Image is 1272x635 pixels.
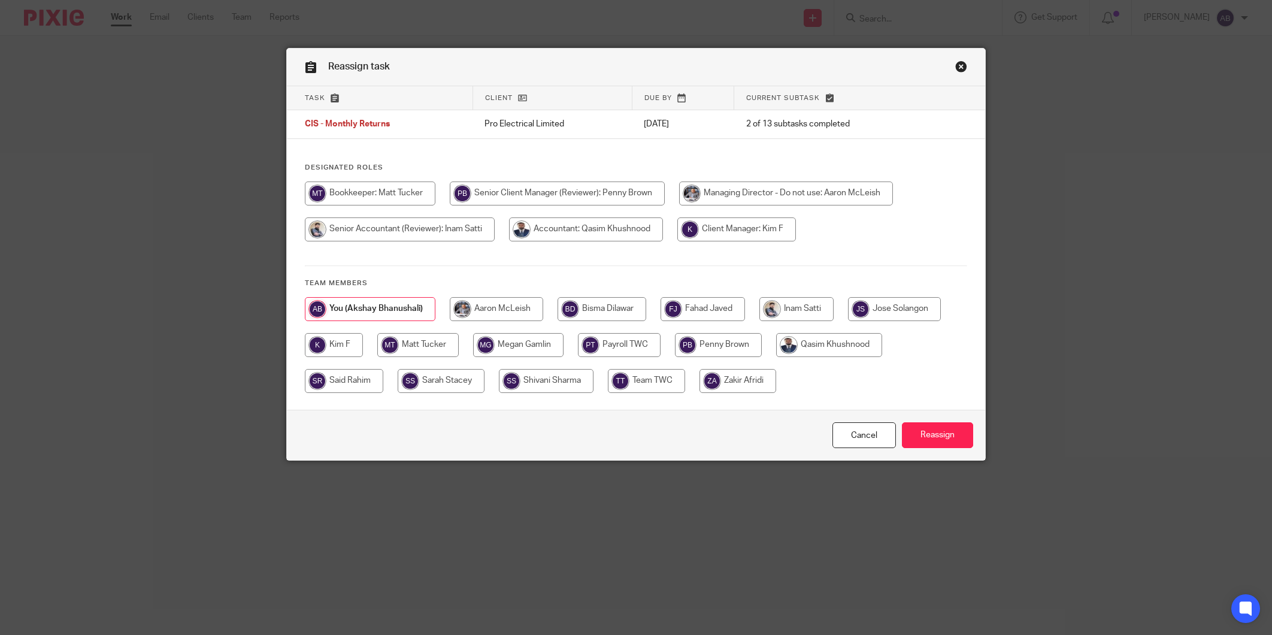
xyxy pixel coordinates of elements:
[305,95,325,101] span: Task
[955,61,967,77] a: Close this dialog window
[644,95,672,101] span: Due by
[328,62,390,71] span: Reassign task
[734,110,930,139] td: 2 of 13 subtasks completed
[485,95,513,101] span: Client
[305,120,390,129] span: CIS - Monthly Returns
[644,118,722,130] p: [DATE]
[902,422,973,448] input: Reassign
[484,118,620,130] p: Pro Electrical Limited
[305,279,967,288] h4: Team members
[305,163,967,173] h4: Designated Roles
[746,95,820,101] span: Current subtask
[832,422,896,448] a: Close this dialog window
